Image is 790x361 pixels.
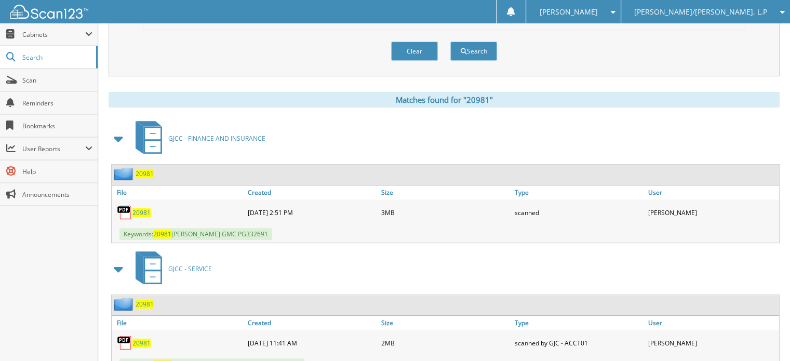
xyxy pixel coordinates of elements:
[22,144,85,153] span: User Reports
[153,230,171,238] span: 20981
[646,316,779,330] a: User
[646,185,779,199] a: User
[22,30,85,39] span: Cabinets
[109,92,780,108] div: Matches found for "20981"
[10,5,88,19] img: scan123-logo-white.svg
[22,190,92,199] span: Announcements
[391,42,438,61] button: Clear
[22,76,92,85] span: Scan
[168,134,265,143] span: GJCC - FINANCE AND INSURANCE
[132,208,151,217] a: 20981
[539,9,597,15] span: [PERSON_NAME]
[117,335,132,351] img: PDF.png
[245,316,379,330] a: Created
[129,118,265,159] a: GJCC - FINANCE AND INSURANCE
[168,264,212,273] span: GJCC - SERVICE
[112,316,245,330] a: File
[22,167,92,176] span: Help
[112,185,245,199] a: File
[22,53,91,62] span: Search
[245,202,379,223] div: [DATE] 2:51 PM
[450,42,497,61] button: Search
[512,316,646,330] a: Type
[379,332,512,353] div: 2MB
[738,311,790,361] iframe: Chat Widget
[114,298,136,311] img: folder2.png
[117,205,132,220] img: PDF.png
[119,228,272,240] span: Keywords: [PERSON_NAME] GMC PG332691
[22,122,92,130] span: Bookmarks
[512,202,646,223] div: scanned
[114,167,136,180] img: folder2.png
[634,9,767,15] span: [PERSON_NAME]/[PERSON_NAME], L.P
[512,332,646,353] div: scanned by GJC - ACCT01
[245,185,379,199] a: Created
[379,316,512,330] a: Size
[245,332,379,353] div: [DATE] 11:41 AM
[136,169,154,178] a: 20981
[379,202,512,223] div: 3MB
[512,185,646,199] a: Type
[22,99,92,108] span: Reminders
[646,332,779,353] div: [PERSON_NAME]
[646,202,779,223] div: [PERSON_NAME]
[132,339,151,347] a: 20981
[129,248,212,289] a: GJCC - SERVICE
[379,185,512,199] a: Size
[136,300,154,309] a: 20981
